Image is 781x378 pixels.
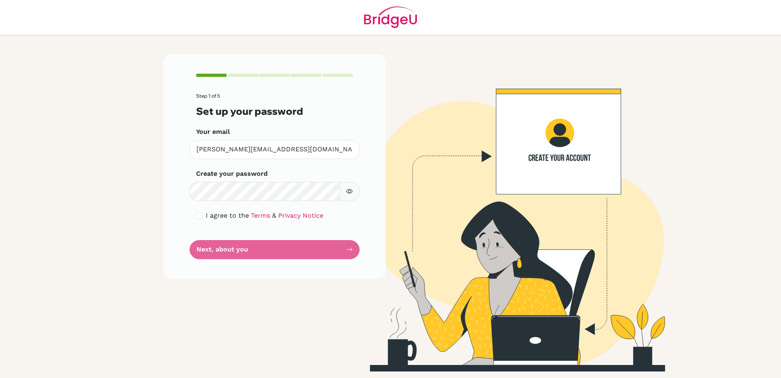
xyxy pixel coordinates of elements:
[251,212,270,219] a: Terms
[196,93,220,99] span: Step 1 of 5
[206,212,249,219] span: I agree to the
[196,127,230,137] label: Your email
[190,140,360,159] input: Insert your email*
[275,54,738,371] img: Create your account
[272,212,276,219] span: &
[278,212,323,219] a: Privacy Notice
[196,105,353,117] h3: Set up your password
[196,169,268,179] label: Create your password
